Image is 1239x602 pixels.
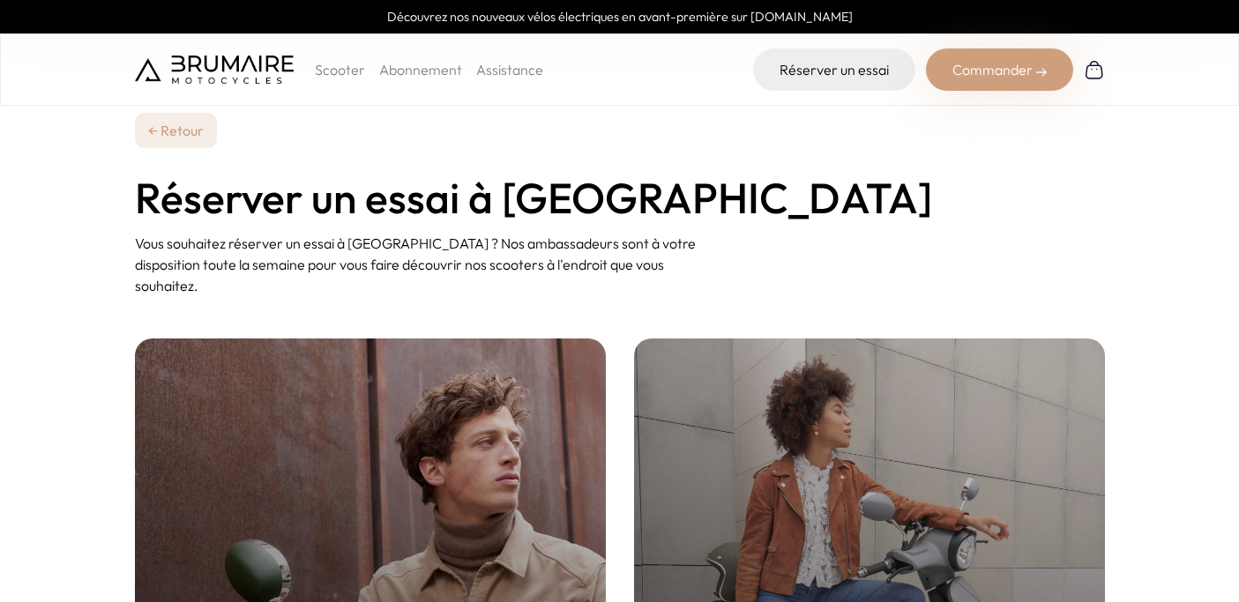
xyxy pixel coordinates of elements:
[135,233,728,296] p: Vous souhaitez réserver un essai à [GEOGRAPHIC_DATA] ? Nos ambassadeurs sont à votre disposition ...
[315,59,365,80] p: Scooter
[1036,67,1047,78] img: right-arrow-2.png
[135,113,217,148] a: ← Retour
[753,48,915,91] a: Réserver un essai
[476,61,543,78] a: Assistance
[926,48,1073,91] div: Commander
[1084,59,1105,80] img: Panier
[135,176,1105,219] h1: Réserver un essai à [GEOGRAPHIC_DATA]
[379,61,462,78] a: Abonnement
[135,56,294,84] img: Brumaire Motocycles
